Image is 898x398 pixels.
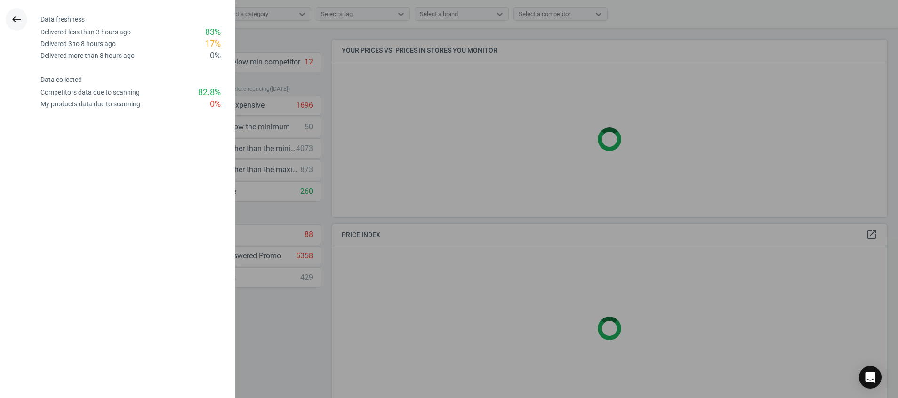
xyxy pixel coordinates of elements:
div: 0 % [210,98,221,110]
div: 82.8 % [198,87,221,98]
div: 83 % [205,26,221,38]
h4: Data freshness [40,16,235,24]
i: keyboard_backspace [11,14,22,25]
button: keyboard_backspace [6,8,27,31]
div: Open Intercom Messenger [859,366,882,389]
div: 0 % [210,50,221,62]
div: Delivered more than 8 hours ago [40,51,135,60]
div: 17 % [205,38,221,50]
div: Delivered 3 to 8 hours ago [40,40,116,48]
div: Competitors data due to scanning [40,88,140,97]
div: My products data due to scanning [40,100,140,109]
h4: Data collected [40,76,235,84]
div: Delivered less than 3 hours ago [40,28,131,37]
